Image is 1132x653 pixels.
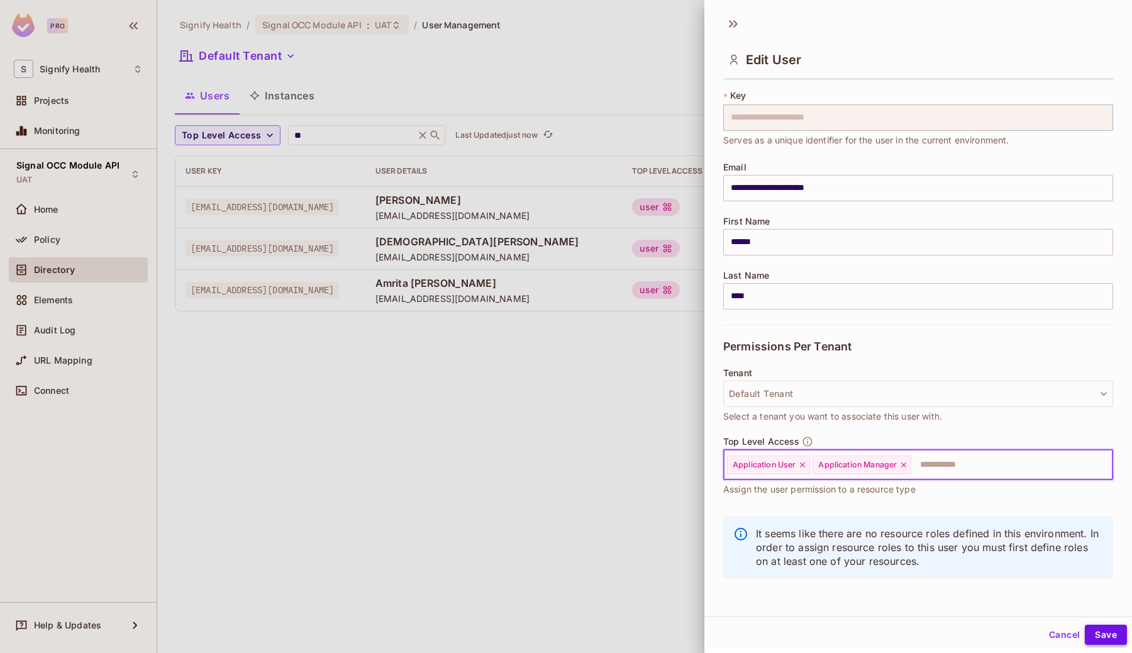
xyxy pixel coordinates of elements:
div: Application Manager [813,455,911,474]
span: Permissions Per Tenant [723,340,852,353]
button: Save [1085,625,1127,645]
span: First Name [723,216,770,226]
span: Application User [733,460,796,470]
span: Select a tenant you want to associate this user with. [723,410,942,423]
button: Default Tenant [723,381,1113,407]
span: Last Name [723,271,769,281]
span: Email [723,162,746,172]
span: Serves as a unique identifier for the user in the current environment. [723,133,1009,147]
button: Cancel [1044,625,1085,645]
span: Tenant [723,368,752,378]
span: Key [730,91,746,101]
div: Application User [727,455,810,474]
p: It seems like there are no resource roles defined in this environment. In order to assign resourc... [756,527,1103,568]
button: Open [1106,463,1109,466]
span: Assign the user permission to a resource type [723,483,916,496]
span: Edit User [746,52,801,67]
span: Application Manager [818,460,897,470]
span: Top Level Access [723,437,799,447]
